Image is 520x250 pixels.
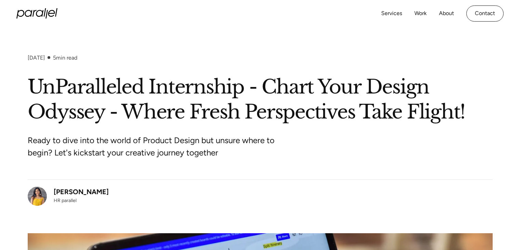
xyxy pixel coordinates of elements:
span: 5 [53,54,56,61]
div: [PERSON_NAME] [54,187,109,197]
a: home [16,8,57,18]
div: [DATE] [28,54,45,61]
a: About [439,9,454,18]
a: Services [381,9,402,18]
a: [PERSON_NAME]HR parallel [28,187,109,206]
a: Work [414,9,427,18]
div: HR parallel [54,197,109,204]
p: Ready to dive into the world of Product Design but unsure where to begin? Let's kickstart your cr... [28,134,284,159]
img: Gargi Jain [28,187,47,206]
h1: UnParalleled Internship - Chart Your Design Odyssey - Where Fresh Perspectives Take Flight! [28,75,493,125]
a: Contact [466,5,504,22]
div: min read [53,54,77,61]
